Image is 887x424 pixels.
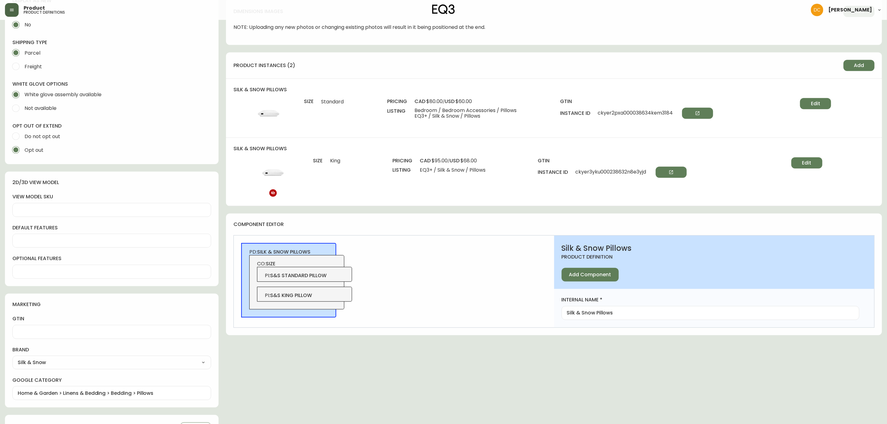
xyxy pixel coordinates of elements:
[450,157,459,164] span: usd
[25,50,40,56] span: Parcel
[12,377,211,384] label: google category
[321,99,344,105] span: Standard
[811,4,823,16] img: 7eb451d6983258353faa3212700b340b
[233,145,875,152] h4: silk & snow pillows
[12,301,206,308] h4: marketing
[392,167,412,174] h4: listing
[25,147,43,153] span: Opt out
[330,158,340,164] span: King
[25,21,31,28] span: No
[387,108,407,115] h4: listing
[257,260,337,267] span: CO:
[257,248,310,255] span: silk & snow pillows
[12,346,211,353] label: brand
[270,292,312,299] span: s&s king pillow
[538,157,568,164] h4: gtin
[12,315,211,322] label: gtin
[269,189,277,197] svg: Hidden
[12,39,211,46] h4: shipping type
[25,63,42,70] span: Freight
[25,133,60,140] span: Do not opt out
[562,243,867,254] h2: Silk & Snow Pillows
[12,255,211,262] label: optional features
[420,157,431,164] span: cad
[387,98,407,105] h4: pricing
[560,98,590,105] h4: gtin
[12,81,211,88] h4: white glove options
[12,193,211,200] label: view model sku
[791,157,822,169] button: Edit
[828,7,872,12] span: [PERSON_NAME]
[800,98,831,109] button: Edit
[265,292,345,299] span: PI :
[24,11,65,14] h5: product definitions
[538,169,568,176] h4: instance id
[445,98,455,105] span: usd
[414,98,425,105] span: cad
[233,221,870,228] h4: component editor
[560,110,590,117] h4: instance id
[598,108,713,119] span: ckyer2pxa000038634kem3184
[266,260,275,267] span: size
[392,157,412,164] h4: pricing
[420,157,486,164] span: /
[455,98,472,105] span: $60.00
[432,4,455,14] img: logo
[12,179,206,186] h4: 2d/3d view model
[265,272,345,279] span: PI :
[255,98,282,125] img: ad7b305c-9d65-4eec-bf7d-c62d1d164a4a.jpg
[420,167,486,173] span: EQ3+ / Silk & Snow / Pillows
[233,62,839,69] h4: product instances (2)
[562,296,859,303] label: internal name
[414,98,517,105] span: /
[811,100,820,107] span: Edit
[24,6,45,11] span: Product
[270,272,327,279] span: s&s standard pillow
[844,60,875,71] button: Add
[460,157,477,164] span: $68.00
[25,91,102,98] span: White glove assembly available
[562,254,867,260] h4: product definition
[802,160,812,166] span: Edit
[414,108,517,113] span: Bedroom / Bedroom Accessories / Pillows
[854,62,864,69] span: Add
[233,25,485,30] span: NOTE: Uploading any new photos or changing existing photos will result in it being positioned at ...
[260,157,287,184] img: c84edb68-e9e5-4052-a455-d7c3108ef105.jpg
[249,249,329,255] span: PD:
[25,105,57,111] span: Not available
[12,123,211,129] h4: opt out of extend
[569,271,611,278] span: Add Component
[414,113,517,119] span: EQ3+ / Silk & Snow / Pillows
[12,224,211,231] label: default features
[562,268,619,282] button: Add Component
[233,86,875,93] h4: silk & snow pillows
[304,98,314,105] h4: size
[313,157,323,164] h4: size
[426,98,443,105] span: $80.00
[576,167,687,178] span: ckyer3yku000238632n8e3yjd
[432,157,448,164] span: $95.00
